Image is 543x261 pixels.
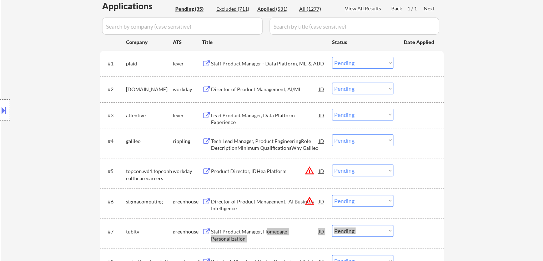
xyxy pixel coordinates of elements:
[211,168,319,175] div: Product Director, IDHea Platform
[211,86,319,93] div: Director of Product Management, AI/ML
[211,60,319,67] div: Staff Product Manager - Data Platform, ML, & AI
[299,5,335,13] div: All (1277)
[173,39,202,46] div: ATS
[318,164,325,177] div: JD
[126,138,173,145] div: galileo
[270,18,439,35] input: Search by title (case sensitive)
[216,5,252,13] div: Excluded (711)
[211,228,319,242] div: Staff Product Manager, Homepage Personalization
[102,18,263,35] input: Search by company (case sensitive)
[407,5,424,12] div: 1 / 1
[175,5,211,13] div: Pending (35)
[332,35,393,48] div: Status
[211,112,319,126] div: Lead Product Manager, Data Platform Experience
[126,60,173,67] div: plaid
[257,5,293,13] div: Applied (531)
[318,83,325,95] div: JD
[126,86,173,93] div: [DOMAIN_NAME]
[318,195,325,208] div: JD
[126,228,173,235] div: tubitv
[211,198,319,212] div: Director of Product Management, AI Business Intelligence
[424,5,435,12] div: Next
[173,198,202,205] div: greenhouse
[126,168,173,182] div: topcon.wd1.topconhealthcarecareers
[173,138,202,145] div: rippling
[173,228,202,235] div: greenhouse
[126,112,173,119] div: attentive
[173,112,202,119] div: lever
[102,2,173,10] div: Applications
[391,5,403,12] div: Back
[173,168,202,175] div: workday
[108,198,120,205] div: #6
[211,138,319,152] div: Tech Lead Manager, Product EngineeringRole DescriptionMinimum QualificationsWhy Galileo
[108,228,120,235] div: #7
[318,134,325,147] div: JD
[173,60,202,67] div: lever
[318,57,325,70] div: JD
[173,86,202,93] div: workday
[305,196,315,206] button: warning_amber
[126,39,173,46] div: Company
[318,225,325,238] div: JD
[404,39,435,46] div: Date Applied
[126,198,173,205] div: sigmacomputing
[305,166,315,176] button: warning_amber
[202,39,325,46] div: Title
[318,109,325,122] div: JD
[345,5,383,12] div: View All Results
